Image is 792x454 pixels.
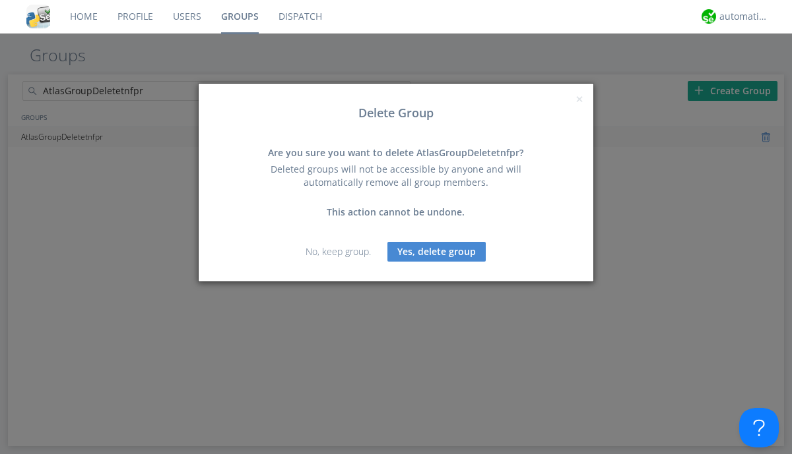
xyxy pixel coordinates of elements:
div: This action cannot be undone. [254,206,538,219]
h3: Delete Group [209,107,583,120]
div: automation+atlas [719,10,769,23]
button: Yes, delete group [387,242,486,262]
a: No, keep group. [306,245,371,258]
div: Are you sure you want to delete AtlasGroupDeletetnfpr? [254,146,538,159]
span: × [576,90,583,108]
img: d2d01cd9b4174d08988066c6d424eccd [702,9,716,24]
div: Deleted groups will not be accessible by anyone and will automatically remove all group members. [254,163,538,189]
img: cddb5a64eb264b2086981ab96f4c1ba7 [26,5,50,28]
